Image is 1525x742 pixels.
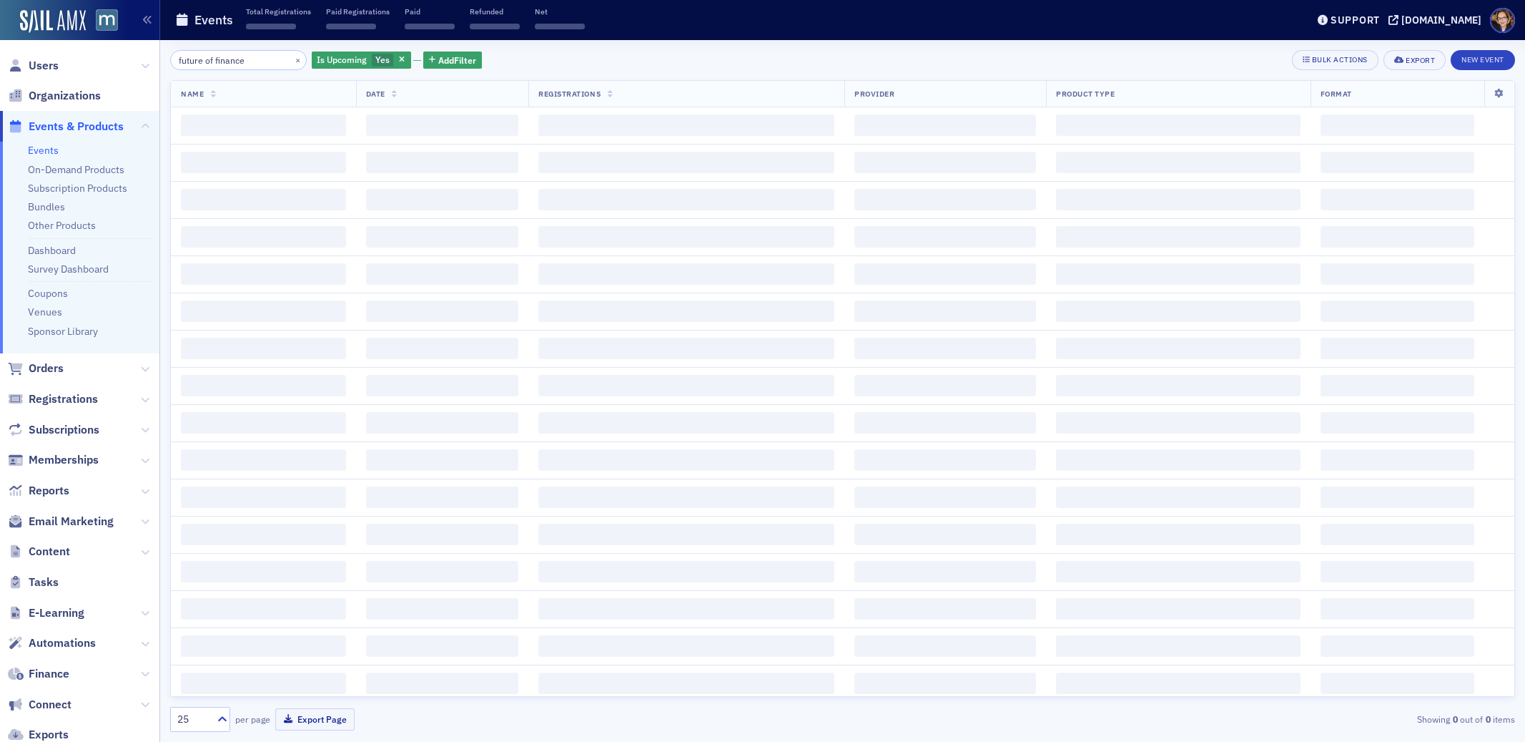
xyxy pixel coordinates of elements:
span: Organizations [29,88,101,104]
p: Paid Registrations [326,6,390,16]
span: ‌ [366,263,519,285]
span: ‌ [1321,114,1474,136]
span: Date [366,89,385,99]
a: Bundles [28,200,65,213]
a: Email Marketing [8,514,114,529]
span: ‌ [854,114,1036,136]
span: Memberships [29,452,99,468]
span: ‌ [326,24,376,29]
span: ‌ [854,152,1036,173]
span: Registrations [29,391,98,407]
a: Venues [28,306,62,318]
span: ‌ [181,561,346,582]
span: ‌ [1321,412,1474,434]
a: Tasks [8,575,59,590]
span: ‌ [538,561,834,582]
span: ‌ [1321,375,1474,396]
h1: Events [194,11,233,29]
a: Automations [8,635,96,651]
span: ‌ [1056,338,1301,359]
span: ‌ [1056,263,1301,285]
a: Registrations [8,391,98,407]
span: ‌ [1056,673,1301,694]
div: 25 [177,712,209,727]
span: ‌ [538,301,834,322]
a: New Event [1451,52,1515,65]
span: ‌ [366,449,519,471]
span: ‌ [366,524,519,545]
span: ‌ [1321,263,1474,285]
span: ‌ [405,24,455,29]
span: ‌ [181,412,346,434]
span: ‌ [366,673,519,694]
span: ‌ [1056,189,1301,210]
a: Coupons [28,287,68,300]
span: Product Type [1056,89,1115,99]
span: ‌ [366,487,519,508]
img: SailAMX [96,9,118,31]
span: ‌ [366,561,519,582]
p: Total Registrations [246,6,311,16]
span: Name [181,89,204,99]
span: ‌ [181,263,346,285]
span: ‌ [1056,524,1301,545]
span: ‌ [854,673,1036,694]
a: Orders [8,361,64,376]
span: E-Learning [29,605,84,621]
span: ‌ [538,598,834,620]
span: Connect [29,697,71,713]
span: ‌ [366,598,519,620]
span: Orders [29,361,64,376]
span: ‌ [854,449,1036,471]
button: [DOMAIN_NAME] [1388,15,1486,25]
span: ‌ [1321,189,1474,210]
span: ‌ [1321,449,1474,471]
span: ‌ [366,375,519,396]
span: ‌ [538,412,834,434]
span: Content [29,544,70,560]
span: ‌ [181,598,346,620]
span: ‌ [181,189,346,210]
a: Survey Dashboard [28,263,109,275]
span: Format [1321,89,1352,99]
span: ‌ [1056,449,1301,471]
span: ‌ [1056,561,1301,582]
a: Reports [8,483,69,499]
span: ‌ [1056,226,1301,248]
span: ‌ [181,226,346,248]
div: Export [1406,57,1435,64]
span: ‌ [366,114,519,136]
div: Bulk Actions [1312,56,1368,64]
div: Yes [312,52,411,69]
span: Tasks [29,575,59,590]
span: ‌ [181,487,346,508]
span: Reports [29,483,69,499]
span: ‌ [246,24,296,29]
span: ‌ [1321,673,1474,694]
span: Finance [29,666,69,682]
span: Registrations [538,89,601,99]
a: Subscription Products [28,182,127,195]
span: Users [29,58,59,74]
span: ‌ [1056,375,1301,396]
span: Provider [854,89,894,99]
span: Automations [29,635,96,651]
span: ‌ [854,338,1036,359]
span: ‌ [181,301,346,322]
span: ‌ [538,152,834,173]
span: ‌ [854,226,1036,248]
span: Email Marketing [29,514,114,529]
span: ‌ [366,189,519,210]
span: ‌ [1056,412,1301,434]
span: ‌ [538,226,834,248]
span: ‌ [854,635,1036,657]
span: ‌ [854,189,1036,210]
div: Showing out of items [1077,713,1515,726]
span: ‌ [366,635,519,657]
span: Is Upcoming [317,54,367,65]
span: ‌ [538,673,834,694]
span: Profile [1490,8,1515,33]
span: ‌ [538,338,834,359]
p: Paid [405,6,455,16]
span: ‌ [535,24,585,29]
